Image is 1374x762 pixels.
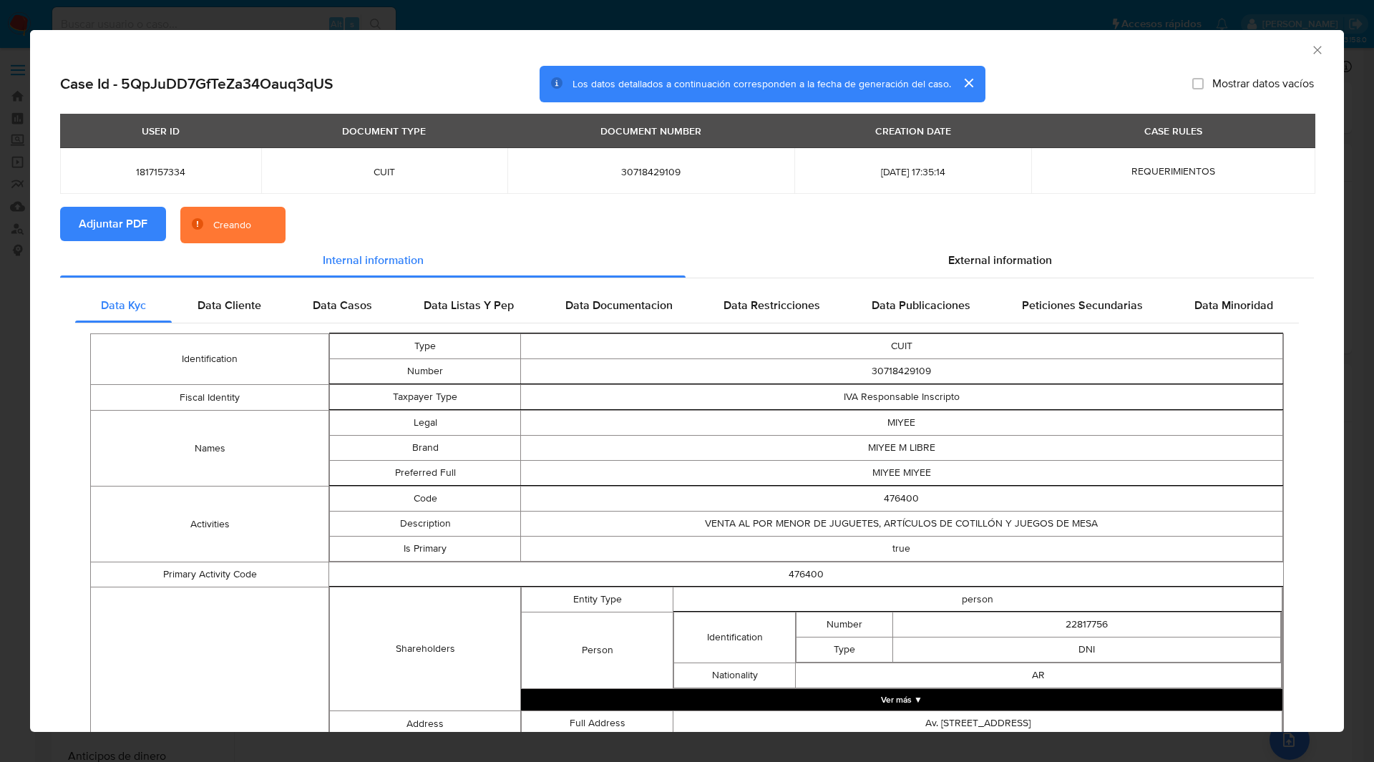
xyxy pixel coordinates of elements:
[796,663,1282,688] td: AR
[525,165,777,178] span: 30718429109
[323,252,424,268] span: Internal information
[521,689,1282,710] button: Expand array
[333,119,434,143] div: DOCUMENT TYPE
[330,461,520,486] td: Preferred Full
[520,359,1282,384] td: 30718429109
[592,119,710,143] div: DOCUMENT NUMBER
[520,334,1282,359] td: CUIT
[520,461,1282,486] td: MIYEE MIYEE
[30,30,1344,732] div: closure-recommendation-modal
[1212,77,1314,91] span: Mostrar datos vacíos
[1022,297,1143,313] span: Peticiones Secundarias
[330,537,520,562] td: Is Primary
[77,165,244,178] span: 1817157334
[75,288,1299,323] div: Detailed internal info
[521,612,673,689] td: Person
[951,66,985,100] button: cerrar
[893,612,1281,638] td: 22817756
[60,243,1314,278] div: Detailed info
[1194,297,1273,313] span: Data Minoridad
[520,512,1282,537] td: VENTA AL POR MENOR DE JUGUETES, ARTÍCULOS DE COTILLÓN Y JUEGOS DE MESA
[1192,78,1204,89] input: Mostrar datos vacíos
[872,297,970,313] span: Data Publicaciones
[673,587,1282,612] td: person
[674,612,796,663] td: Identification
[133,119,188,143] div: USER ID
[812,165,1015,178] span: [DATE] 17:35:14
[330,334,520,359] td: Type
[330,359,520,384] td: Number
[330,512,520,537] td: Description
[198,297,261,313] span: Data Cliente
[91,487,329,562] td: Activities
[673,711,1282,736] td: Av. [STREET_ADDRESS]
[213,218,251,233] div: Creando
[330,487,520,512] td: Code
[91,562,329,587] td: Primary Activity Code
[867,119,960,143] div: CREATION DATE
[329,562,1284,587] td: 476400
[330,436,520,461] td: Brand
[1310,43,1323,56] button: Cerrar ventana
[330,587,520,711] td: Shareholders
[79,208,147,240] span: Adjuntar PDF
[520,436,1282,461] td: MIYEE M LIBRE
[1131,164,1215,178] span: REQUERIMIENTOS
[424,297,514,313] span: Data Listas Y Pep
[565,297,673,313] span: Data Documentacion
[893,638,1281,663] td: DNI
[520,487,1282,512] td: 476400
[101,297,146,313] span: Data Kyc
[1136,119,1211,143] div: CASE RULES
[796,612,893,638] td: Number
[948,252,1052,268] span: External information
[278,165,490,178] span: CUIT
[330,411,520,436] td: Legal
[60,207,166,241] button: Adjuntar PDF
[91,385,329,411] td: Fiscal Identity
[520,411,1282,436] td: MIYEE
[674,663,796,688] td: Nationality
[91,411,329,487] td: Names
[521,711,673,736] td: Full Address
[60,74,333,93] h2: Case Id - 5QpJuDD7GfTeZa34Oauq3qUS
[723,297,820,313] span: Data Restricciones
[520,537,1282,562] td: true
[572,77,951,91] span: Los datos detallados a continuación corresponden a la fecha de generación del caso.
[330,385,520,410] td: Taxpayer Type
[313,297,372,313] span: Data Casos
[521,587,673,612] td: Entity Type
[796,638,893,663] td: Type
[330,711,520,737] td: Address
[91,334,329,385] td: Identification
[520,385,1282,410] td: IVA Responsable Inscripto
